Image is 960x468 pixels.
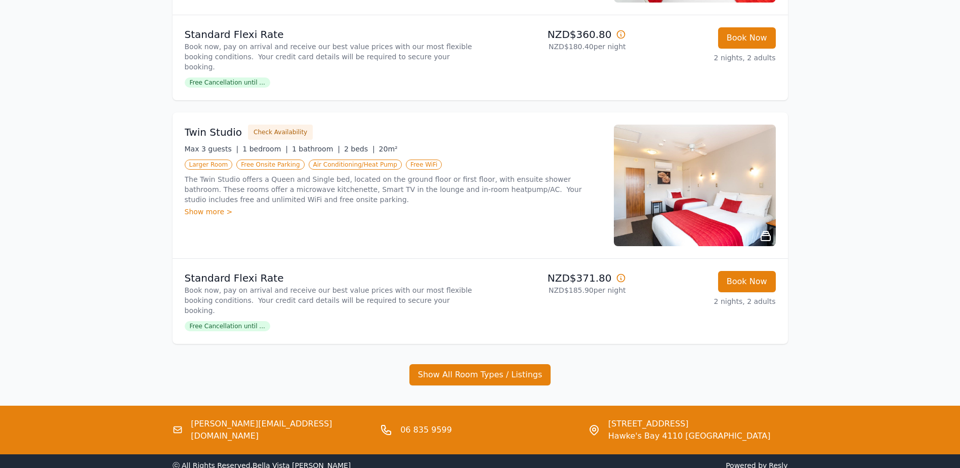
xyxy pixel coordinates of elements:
button: Check Availability [248,125,313,140]
p: NZD$180.40 per night [484,42,626,52]
span: 2 beds | [344,145,375,153]
p: Standard Flexi Rate [185,27,476,42]
span: 20m² [379,145,398,153]
span: Free WiFi [406,160,442,170]
p: The Twin Studio offers a Queen and Single bed, located on the ground floor or first floor, with e... [185,174,602,205]
span: 1 bathroom | [292,145,340,153]
p: 2 nights, 2 adults [634,53,776,63]
button: Book Now [718,271,776,292]
h3: Twin Studio [185,125,242,139]
span: Free Onsite Parking [236,160,304,170]
span: Free Cancellation until ... [185,321,270,331]
span: Larger Room [185,160,233,170]
span: [STREET_ADDRESS] [608,418,771,430]
p: 2 nights, 2 adults [634,296,776,306]
p: NZD$185.90 per night [484,285,626,295]
span: Hawke's Bay 4110 [GEOGRAPHIC_DATA] [608,430,771,442]
button: Book Now [718,27,776,49]
a: [PERSON_NAME][EMAIL_ADDRESS][DOMAIN_NAME] [191,418,372,442]
span: Max 3 guests | [185,145,239,153]
p: NZD$360.80 [484,27,626,42]
p: NZD$371.80 [484,271,626,285]
button: Show All Room Types / Listings [409,364,551,385]
span: Air Conditioning/Heat Pump [309,160,402,170]
p: Book now, pay on arrival and receive our best value prices with our most flexible booking conditi... [185,285,476,316]
span: Free Cancellation until ... [185,77,270,88]
p: Standard Flexi Rate [185,271,476,285]
span: 1 bedroom | [242,145,288,153]
p: Book now, pay on arrival and receive our best value prices with our most flexible booking conditi... [185,42,476,72]
div: Show more > [185,207,602,217]
a: 06 835 9599 [400,424,452,436]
